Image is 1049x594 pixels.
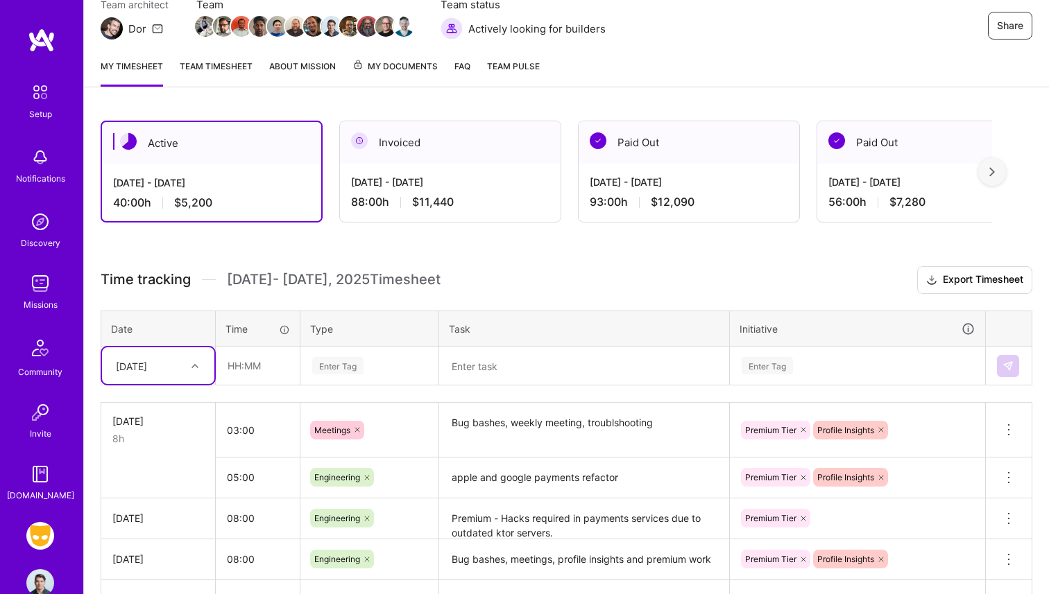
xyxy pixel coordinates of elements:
a: About Mission [269,59,336,87]
div: [DATE] - [DATE] [828,175,1027,189]
img: logo [28,28,56,53]
div: [DATE] - [DATE] [113,175,310,190]
img: Team Member Avatar [357,16,378,37]
th: Type [300,311,439,347]
span: Profile Insights [817,472,874,482]
span: My Documents [352,59,438,74]
div: 40:00 h [113,195,310,210]
div: [DATE] [112,511,204,525]
a: Team Pulse [487,59,540,87]
a: Team Member Avatar [196,15,214,38]
img: right [989,167,995,177]
div: Time [225,322,290,336]
img: Paid Out [590,132,606,149]
span: Share [997,19,1023,33]
span: Meetings [314,425,350,435]
img: Team Member Avatar [393,16,414,37]
img: guide book [26,460,54,488]
a: Team Member Avatar [268,15,287,38]
div: Enter Tag [742,355,793,376]
i: icon Download [926,273,937,288]
img: Team Member Avatar [321,16,342,37]
a: Team timesheet [180,59,253,87]
i: icon Mail [152,23,163,34]
span: Time tracking [101,271,191,288]
img: Team Member Avatar [339,16,360,37]
span: Profile Insights [817,554,874,564]
img: Team Member Avatar [285,16,306,37]
span: Premium Tier [745,472,796,482]
img: discovery [26,208,54,236]
input: HH:MM [216,541,300,577]
a: My timesheet [101,59,163,87]
div: Missions [24,297,58,312]
div: Community [18,365,62,379]
img: Team Member Avatar [249,16,270,37]
a: Grindr: Mobile + BE + Cloud [23,522,58,550]
a: Team Member Avatar [359,15,377,38]
a: Team Member Avatar [214,15,232,38]
span: Profile Insights [817,425,874,435]
img: Actively looking for builders [441,17,463,40]
div: [DATE] [116,358,147,373]
img: setup [26,78,55,107]
a: FAQ [454,59,470,87]
img: Team Member Avatar [213,16,234,37]
a: Team Member Avatar [287,15,305,38]
img: Submit [1003,360,1014,372]
img: Invoiced [351,132,368,149]
span: Engineering [314,554,360,564]
input: HH:MM [216,347,299,384]
a: Team Member Avatar [395,15,413,38]
span: Premium Tier [745,554,796,564]
i: icon Chevron [191,362,198,369]
div: Enter Tag [312,355,364,376]
div: [DATE] - [DATE] [351,175,549,189]
a: Team Member Avatar [250,15,268,38]
div: 88:00 h [351,195,549,209]
span: $11,440 [412,195,454,209]
span: Premium Tier [745,425,796,435]
input: HH:MM [216,500,300,536]
span: $5,200 [174,195,212,210]
a: Team Member Avatar [232,15,250,38]
span: $7,280 [889,195,926,209]
img: Community [24,331,57,365]
textarea: apple and google payments refactor [441,459,728,497]
input: HH:MM [216,412,300,448]
div: Paid Out [817,121,1038,164]
span: $12,090 [651,195,694,209]
div: Paid Out [579,121,799,164]
span: Engineering [314,472,360,482]
div: Notifications [16,171,65,186]
div: [DATE] [112,552,204,566]
span: Engineering [314,513,360,523]
div: 56:00 h [828,195,1027,209]
th: Date [101,311,216,347]
div: Setup [29,107,52,121]
img: Grindr: Mobile + BE + Cloud [26,522,54,550]
a: Team Member Avatar [305,15,323,38]
img: Team Member Avatar [231,16,252,37]
button: Export Timesheet [917,266,1032,294]
a: My Documents [352,59,438,87]
span: Team Pulse [487,61,540,71]
div: Discovery [21,236,60,250]
div: 93:00 h [590,195,788,209]
img: Invite [26,399,54,426]
textarea: Premium - Hacks required in payments services due to outdated ktor servers. [441,500,728,538]
span: Actively looking for builders [468,21,606,36]
img: Active [120,133,137,150]
img: Paid Out [828,132,845,149]
textarea: Bug bashes, meetings, profile insights and premium work [441,541,728,579]
img: Team Member Avatar [375,16,396,37]
div: Initiative [740,321,975,337]
a: Team Member Avatar [377,15,395,38]
div: 8h [112,431,204,446]
div: [DOMAIN_NAME] [7,488,74,503]
input: HH:MM [216,459,300,496]
div: Invite [30,426,51,441]
span: [DATE] - [DATE] , 2025 Timesheet [227,271,441,288]
div: Active [102,122,321,164]
button: Share [988,12,1032,40]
